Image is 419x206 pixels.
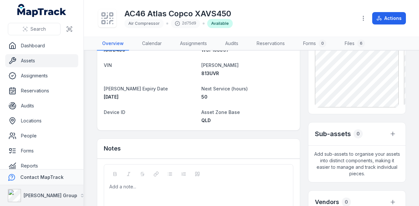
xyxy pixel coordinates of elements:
span: Air Compressor [128,21,160,26]
a: Audits [5,99,78,112]
a: Dashboard [5,39,78,52]
button: Search [8,23,61,35]
a: MapTrack [17,4,66,17]
a: People [5,129,78,142]
a: Forms0 [298,37,332,51]
div: 6 [357,40,365,47]
span: Device ID [104,109,125,115]
span: Search [30,26,46,32]
span: [DATE] [104,94,118,100]
a: Assignments [175,37,212,51]
div: 0 [319,40,326,47]
time: 06/08/2026, 12:00:00 am [104,94,118,100]
span: VIN [104,62,112,68]
a: Assets [5,54,78,67]
span: Next Service (hours) [201,86,248,91]
span: Asset Zone Base [201,109,240,115]
span: Add sub-assets to organise your assets into distinct components, making it easier to manage and t... [308,146,406,182]
div: 2d75d9 [171,19,200,28]
span: [PERSON_NAME] [201,62,239,68]
a: Assignments [5,69,78,82]
a: Calendar [137,37,167,51]
span: [PERSON_NAME] Expiry Date [104,86,168,91]
a: Forms [5,144,78,157]
a: Reservations [5,84,78,97]
div: Available [207,19,233,28]
div: 0 [354,129,363,138]
a: Reports [5,159,78,172]
a: Files6 [339,37,370,51]
span: QLD [201,118,211,123]
span: 813UVR [201,71,219,76]
strong: Contact MapTrack [20,174,64,180]
a: Audits [220,37,244,51]
h3: Notes [104,144,121,153]
button: Actions [372,12,406,24]
a: Overview [97,37,129,51]
a: Locations [5,114,78,127]
h2: Sub-assets [315,129,351,138]
span: 50 [201,94,208,100]
strong: [PERSON_NAME] Group [24,193,77,198]
h1: AC46 Atlas Copco XAVS450 [124,8,233,19]
a: Reservations [251,37,290,51]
